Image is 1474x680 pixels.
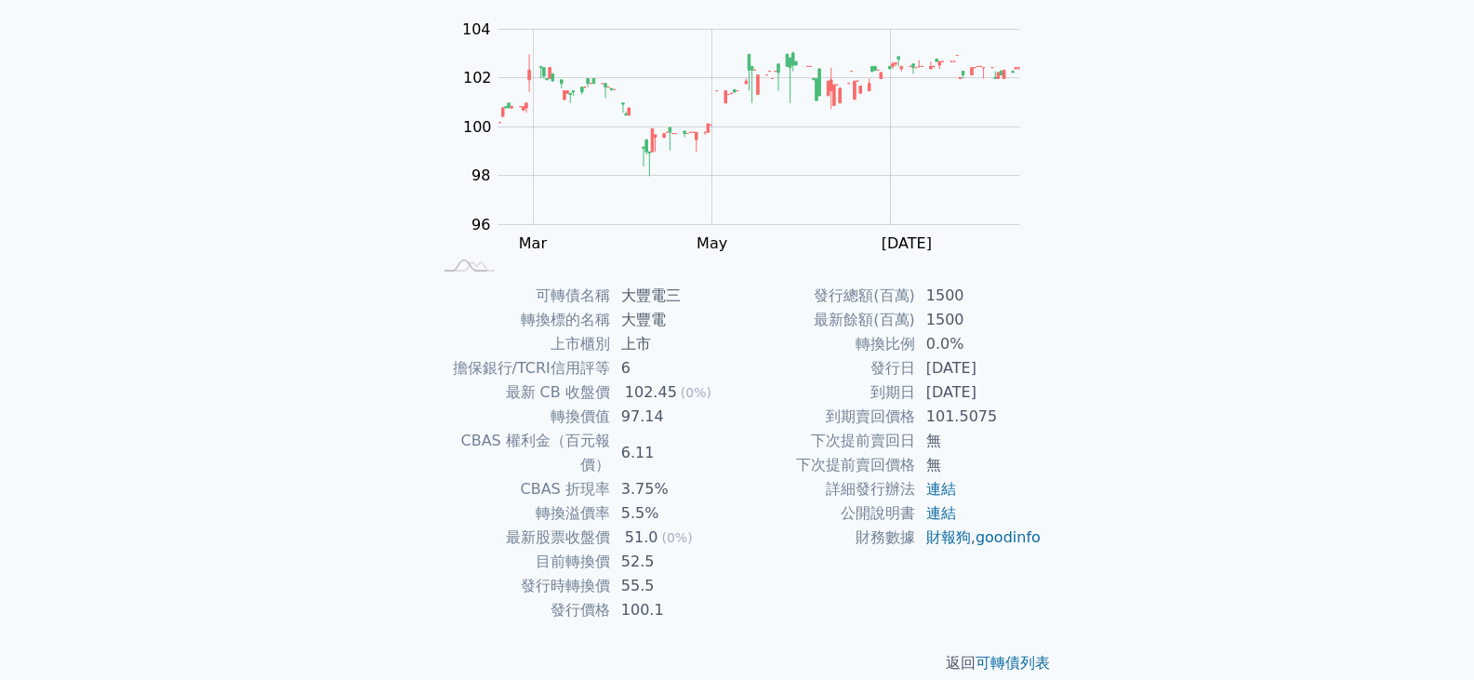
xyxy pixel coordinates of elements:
tspan: Mar [519,234,548,252]
td: 5.5% [610,501,737,526]
td: 3.75% [610,477,737,501]
td: 到期日 [737,380,915,405]
td: 最新 CB 收盤價 [432,380,610,405]
td: 轉換溢價率 [432,501,610,526]
td: 轉換比例 [737,332,915,356]
td: 公開說明書 [737,501,915,526]
td: 轉換價值 [432,405,610,429]
td: 大豐電三 [610,284,737,308]
div: 51.0 [621,526,662,550]
td: 財務數據 [737,526,915,550]
td: [DATE] [915,380,1042,405]
td: 發行時轉換價 [432,574,610,598]
td: 55.5 [610,574,737,598]
tspan: [DATE] [882,234,932,252]
td: 目前轉換價 [432,550,610,574]
td: 0.0% [915,332,1042,356]
td: 最新股票收盤價 [432,526,610,550]
a: 連結 [926,504,956,522]
td: 無 [915,453,1042,477]
tspan: 100 [463,118,492,136]
td: 發行總額(百萬) [737,284,915,308]
span: (0%) [681,385,711,400]
div: 102.45 [621,380,681,405]
span: (0%) [661,530,692,545]
td: 6 [610,356,737,380]
iframe: Chat Widget [1381,591,1474,680]
td: 最新餘額(百萬) [737,308,915,332]
td: 擔保銀行/TCRI信用評等 [432,356,610,380]
td: 發行價格 [432,598,610,622]
a: 財報狗 [926,528,971,546]
td: 101.5075 [915,405,1042,429]
td: 上市櫃別 [432,332,610,356]
g: Chart [453,20,1048,252]
tspan: May [697,234,727,252]
a: 可轉債列表 [976,654,1050,672]
a: 連結 [926,480,956,498]
a: goodinfo [976,528,1041,546]
tspan: 96 [471,216,490,233]
td: , [915,526,1042,550]
td: 1500 [915,284,1042,308]
td: 可轉債名稱 [432,284,610,308]
tspan: 104 [462,20,491,38]
td: 詳細發行辦法 [737,477,915,501]
td: CBAS 折現率 [432,477,610,501]
td: 到期賣回價格 [737,405,915,429]
tspan: 98 [471,167,490,184]
td: 發行日 [737,356,915,380]
td: 無 [915,429,1042,453]
td: CBAS 權利金（百元報價） [432,429,610,477]
td: 1500 [915,308,1042,332]
td: 97.14 [610,405,737,429]
td: [DATE] [915,356,1042,380]
td: 大豐電 [610,308,737,332]
div: 聊天小工具 [1381,591,1474,680]
p: 返回 [410,652,1065,674]
tspan: 102 [463,69,492,87]
td: 上市 [610,332,737,356]
td: 52.5 [610,550,737,574]
td: 下次提前賣回日 [737,429,915,453]
td: 6.11 [610,429,737,477]
td: 100.1 [610,598,737,622]
td: 轉換標的名稱 [432,308,610,332]
td: 下次提前賣回價格 [737,453,915,477]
